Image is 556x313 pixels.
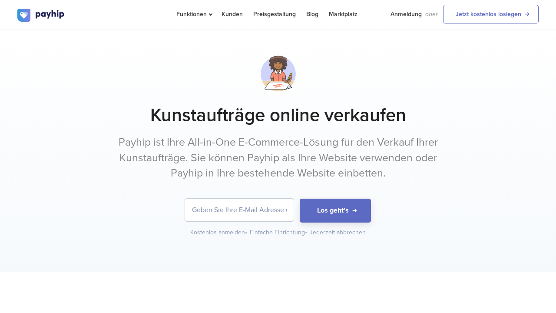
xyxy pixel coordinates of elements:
img: logo.svg [17,9,65,22]
div: Kostenlos anmelden [190,228,248,237]
input: Geben Sie Ihre E-Mail Adresse ein [185,199,294,221]
div: Jederzeit abbrechen [310,228,366,237]
img: svg+xml;utf8,%3Csvg%20xmlns%3D%22http%3A%2F%2Fwww.w3.org%2F2000%2Fsvg%22%20viewBox%3D%220%200%201... [256,52,300,96]
h1: Kunstaufträge online verkaufen [17,104,539,126]
span: Funktionen [176,10,211,18]
span: • [305,229,307,236]
p: Payhip ist Ihre All-in-One E-Commerce-Lösung für den Verkauf Ihrer Kunstaufträge. Sie können Payh... [115,135,441,181]
a: Jetzt kostenlos loslegen [443,5,539,23]
span: • [245,229,247,236]
button: Los geht's [300,199,371,223]
div: Einfache Einrichtung [250,228,308,237]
